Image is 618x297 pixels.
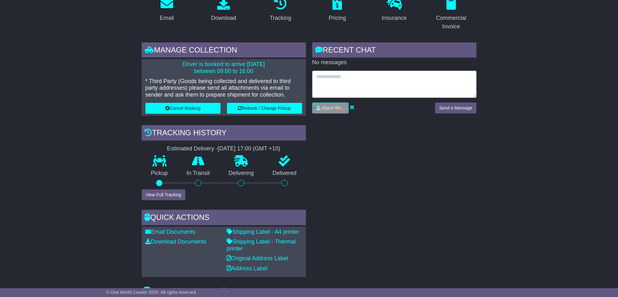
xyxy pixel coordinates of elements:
div: Tracking history [142,125,306,142]
a: Shipping Label - A4 printer [227,229,299,235]
button: Send a Message [435,103,476,114]
p: In Transit [177,170,219,177]
a: Address Label [227,265,268,272]
div: [DATE] 17:00 (GMT +10) [218,145,281,152]
p: Delivered [263,170,306,177]
a: Download Documents [145,238,207,245]
div: Pricing [329,14,346,22]
div: Download [211,14,236,22]
p: * Third Party (Goods being collected and delivered to third party addresses) please send all atta... [145,78,302,98]
div: Insurance [382,14,407,22]
a: Original Address Label [227,255,288,261]
div: Quick Actions [142,210,306,227]
p: Pickup [142,170,178,177]
span: © One World Courier 2025. All rights reserved. [106,290,197,295]
p: Driver is booked to arrive [DATE] between 09:00 to 16:00 [145,61,302,75]
div: Tracking [270,14,291,22]
div: Commercial Invoice [430,14,473,31]
button: Cancel Booking [145,103,221,114]
div: RECENT CHAT [312,42,477,59]
p: No messages [312,59,477,66]
button: Rebook / Change Pickup [227,103,302,114]
p: Delivering [219,170,264,177]
a: Email Documents [145,229,196,235]
div: Manage collection [142,42,306,59]
a: Shipping Label - Thermal printer [227,238,296,252]
button: View Full Tracking [142,189,185,200]
div: Estimated Delivery - [142,145,306,152]
div: Email [160,14,174,22]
